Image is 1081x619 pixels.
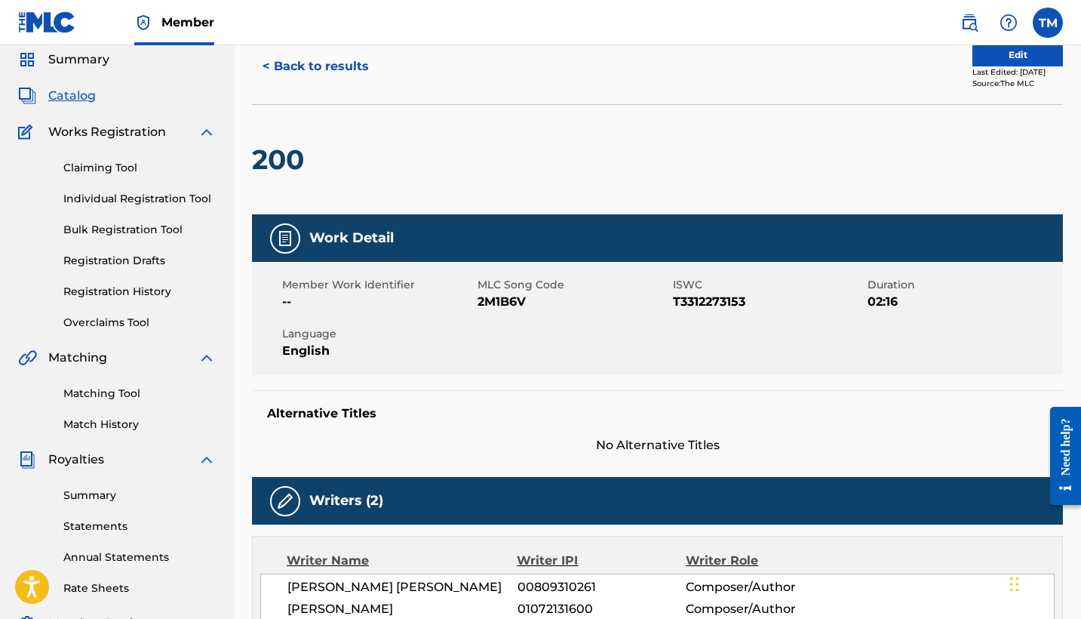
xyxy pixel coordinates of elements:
[63,550,216,565] a: Annual Statements
[18,51,36,69] img: Summary
[972,44,1063,66] button: Edit
[282,326,474,342] span: Language
[517,552,686,570] div: Writer IPI
[18,11,76,33] img: MLC Logo
[1006,547,1081,619] iframe: Chat Widget
[868,277,1059,293] span: Duration
[63,386,216,402] a: Matching Tool
[63,581,216,596] a: Rate Sheets
[198,451,216,469] img: expand
[48,451,104,469] span: Royalties
[1010,562,1019,607] div: Drag
[309,229,394,247] h5: Work Detail
[868,293,1059,311] span: 02:16
[198,123,216,141] img: expand
[63,191,216,207] a: Individual Registration Tool
[18,123,38,141] img: Works Registration
[686,600,839,618] span: Composer/Author
[63,284,216,300] a: Registration History
[48,349,107,367] span: Matching
[252,48,379,85] button: < Back to results
[48,87,96,105] span: Catalog
[63,222,216,238] a: Bulk Registration Tool
[282,277,474,293] span: Member Work Identifier
[287,578,517,596] span: [PERSON_NAME] [PERSON_NAME]
[972,78,1063,89] div: Source: The MLC
[198,349,216,367] img: expand
[1000,14,1018,32] img: help
[1039,392,1081,521] iframe: Resource Center
[287,552,517,570] div: Writer Name
[517,600,686,618] span: 01072131600
[954,8,984,38] a: Public Search
[282,293,474,311] span: --
[517,578,686,596] span: 00809310261
[63,253,216,269] a: Registration Drafts
[478,293,669,311] span: 2M1B6V
[134,14,152,32] img: Top Rightsholder
[686,578,839,596] span: Composer/Author
[1033,8,1063,38] div: User Menu
[18,51,109,69] a: SummarySummary
[63,488,216,504] a: Summary
[252,436,1063,454] span: No Alternative Titles
[63,315,216,331] a: Overclaims Tool
[18,87,36,105] img: Catalog
[282,342,474,360] span: English
[686,552,840,570] div: Writer Role
[18,87,96,105] a: CatalogCatalog
[63,417,216,433] a: Match History
[673,277,864,293] span: ISWC
[993,8,1024,38] div: Help
[287,600,517,618] span: [PERSON_NAME]
[252,143,312,177] h2: 200
[161,14,214,31] span: Member
[48,123,166,141] span: Works Registration
[267,406,1048,421] h5: Alternative Titles
[960,14,978,32] img: search
[276,492,294,510] img: Writers
[63,519,216,534] a: Statements
[972,66,1063,78] div: Last Edited: [DATE]
[18,349,37,367] img: Matching
[18,451,36,469] img: Royalties
[276,229,294,248] img: Work Detail
[63,160,216,176] a: Claiming Tool
[478,277,669,293] span: MLC Song Code
[48,51,109,69] span: Summary
[309,492,383,510] h5: Writers (2)
[673,293,864,311] span: T3312273153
